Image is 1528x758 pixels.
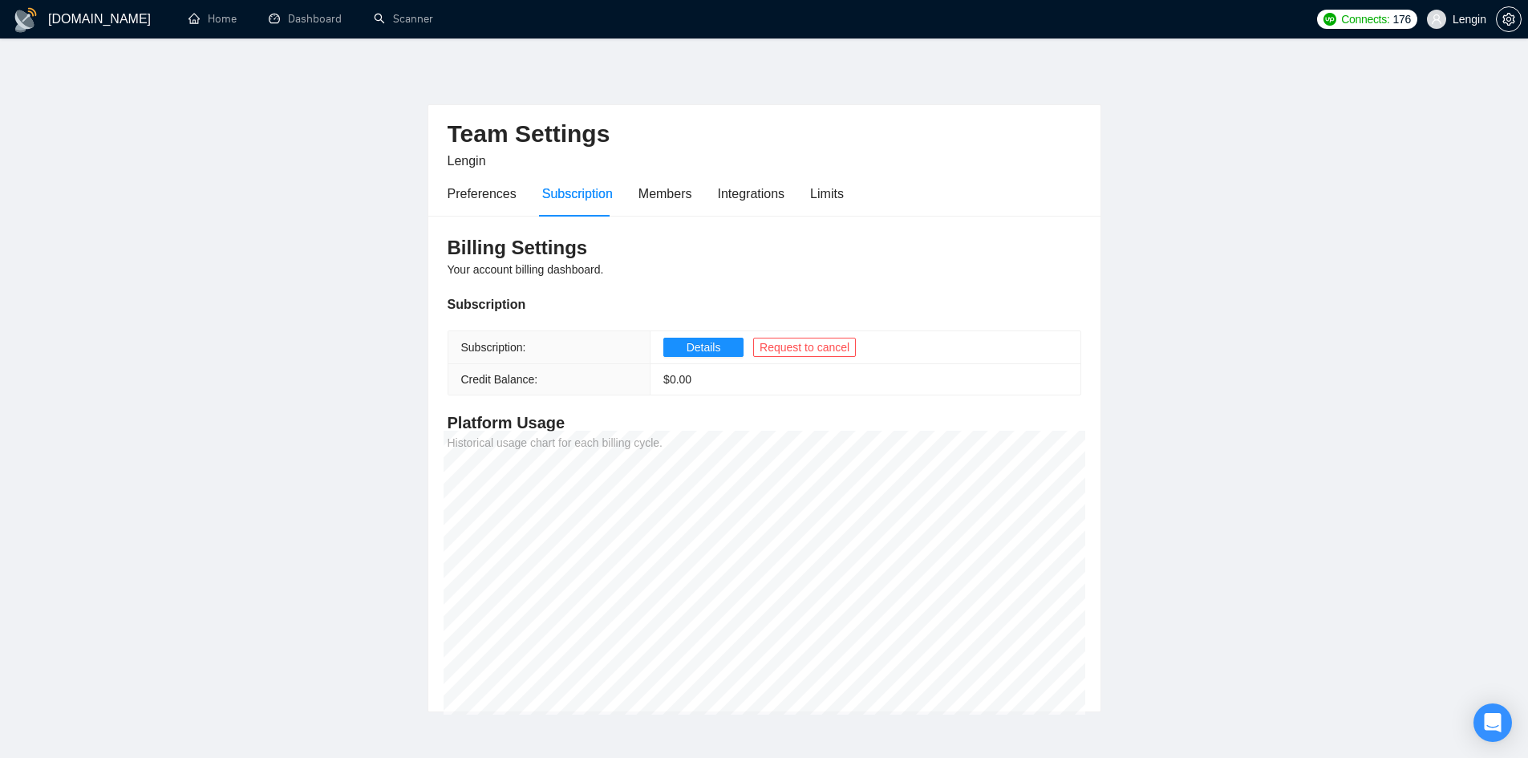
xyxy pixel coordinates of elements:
span: user [1431,14,1442,25]
div: Integrations [718,184,785,204]
a: searchScanner [374,12,433,26]
span: Details [687,338,721,356]
div: Members [638,184,692,204]
span: Subscription: [461,341,526,354]
span: $ 0.00 [663,373,691,386]
a: homeHome [188,12,237,26]
div: Preferences [448,184,517,204]
span: Your account billing dashboard. [448,263,604,276]
div: Subscription [542,184,613,204]
button: Details [663,338,744,357]
button: setting [1496,6,1522,32]
h2: Team Settings [448,118,1081,151]
div: Subscription [448,294,1081,314]
span: Request to cancel [760,338,849,356]
div: Limits [810,184,844,204]
div: Open Intercom Messenger [1473,703,1512,742]
img: upwork-logo.png [1323,13,1336,26]
span: Credit Balance: [461,373,538,386]
a: dashboardDashboard [269,12,342,26]
img: logo [13,7,39,33]
span: Lengin [448,154,486,168]
span: Connects: [1341,10,1389,28]
a: setting [1496,13,1522,26]
h3: Billing Settings [448,235,1081,261]
h4: Platform Usage [448,411,1081,434]
span: 176 [1392,10,1410,28]
button: Request to cancel [753,338,856,357]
